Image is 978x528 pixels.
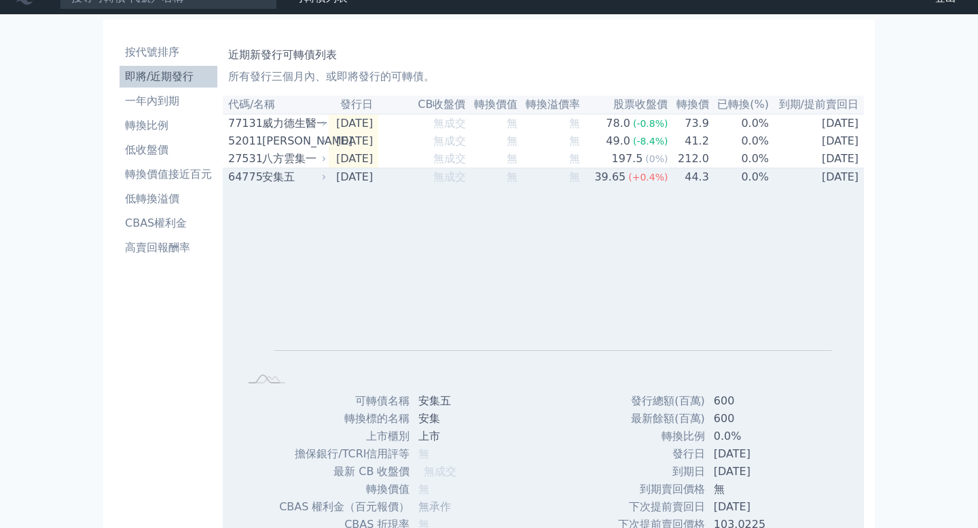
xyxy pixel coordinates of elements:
div: [PERSON_NAME] [262,133,323,149]
th: 轉換價 [668,96,709,114]
td: [DATE] [329,114,378,132]
td: 擔保銀行/TCRI信用評等 [278,445,410,463]
span: 無成交 [433,170,466,183]
li: 低轉換溢價 [120,191,217,207]
li: 一年內到期 [120,93,217,109]
span: (+0.4%) [628,172,668,183]
td: 到期日 [617,463,706,480]
div: 八方雲集一 [262,151,323,167]
td: [DATE] [769,150,864,168]
td: 安集五 [410,392,505,410]
td: [DATE] [769,132,864,150]
td: 73.9 [668,114,709,132]
span: 無成交 [433,152,466,165]
span: 無 [418,483,429,495]
span: 無 [569,170,580,183]
li: 按代號排序 [120,44,217,60]
td: [DATE] [706,498,808,516]
td: 到期賣回價格 [617,480,706,498]
span: 無 [569,152,580,165]
th: 已轉換(%) [710,96,769,114]
td: [DATE] [769,114,864,132]
span: 無承作 [418,500,451,513]
td: [DATE] [329,150,378,168]
span: 無 [569,117,580,130]
td: 最新餘額(百萬) [617,410,706,428]
th: 轉換溢價率 [518,96,581,114]
td: 轉換比例 [617,428,706,445]
a: 按代號排序 [120,41,217,63]
td: 0.0% [710,168,769,187]
h1: 近期新發行可轉債列表 [228,47,858,63]
td: 轉換價值 [278,480,410,498]
td: 轉換標的名稱 [278,410,410,428]
td: [DATE] [329,168,378,187]
td: 發行日 [617,445,706,463]
span: (-0.8%) [633,118,668,129]
div: 威力德生醫一 [262,115,323,132]
td: 0.0% [710,150,769,168]
div: 77131 [228,115,259,132]
div: 52011 [228,133,259,149]
th: 股票收盤價 [581,96,668,114]
div: 64775 [228,169,259,185]
td: 600 [706,392,808,410]
td: 安集 [410,410,505,428]
div: 78.0 [603,115,633,132]
th: 到期/提前賣回日 [769,96,864,114]
li: 即將/近期發行 [120,69,217,85]
th: 轉換價值 [467,96,518,114]
span: (-8.4%) [633,136,668,147]
td: [DATE] [329,132,378,150]
span: 無 [569,134,580,147]
span: 無成交 [424,465,456,478]
td: 無 [706,480,808,498]
li: 轉換價值接近百元 [120,166,217,183]
li: CBAS權利金 [120,215,217,231]
div: 197.5 [609,151,646,167]
span: 無 [507,117,518,130]
div: 安集五 [262,169,323,185]
span: 無 [507,170,518,183]
span: 無成交 [433,117,466,130]
th: CB收盤價 [378,96,466,114]
td: 41.2 [668,132,709,150]
a: 高賣回報酬率 [120,237,217,259]
g: Chart [261,207,832,370]
span: (0%) [645,153,668,164]
td: 212.0 [668,150,709,168]
a: 即將/近期發行 [120,66,217,88]
div: 49.0 [603,133,633,149]
a: 一年內到期 [120,90,217,112]
th: 發行日 [329,96,378,114]
td: 44.3 [668,168,709,187]
td: [DATE] [769,168,864,187]
td: 下次提前賣回日 [617,498,706,516]
td: 最新 CB 收盤價 [278,463,410,480]
td: 上市櫃別 [278,428,410,445]
div: 39.65 [592,169,628,185]
a: 轉換比例 [120,115,217,136]
td: 可轉債名稱 [278,392,410,410]
span: 無 [507,152,518,165]
td: 0.0% [710,132,769,150]
a: 低轉換溢價 [120,188,217,210]
td: 600 [706,410,808,428]
td: 0.0% [706,428,808,445]
span: 無成交 [433,134,466,147]
div: 27531 [228,151,259,167]
li: 低收盤價 [120,142,217,158]
p: 所有發行三個月內、或即將發行的可轉債。 [228,69,858,85]
a: CBAS權利金 [120,212,217,234]
li: 高賣回報酬率 [120,240,217,256]
td: [DATE] [706,463,808,480]
td: 0.0% [710,114,769,132]
span: 無 [507,134,518,147]
a: 轉換價值接近百元 [120,164,217,185]
td: CBAS 權利金（百元報價） [278,498,410,516]
td: 發行總額(百萬) [617,392,706,410]
span: 無 [418,447,429,460]
td: [DATE] [706,445,808,463]
li: 轉換比例 [120,117,217,134]
a: 低收盤價 [120,139,217,161]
